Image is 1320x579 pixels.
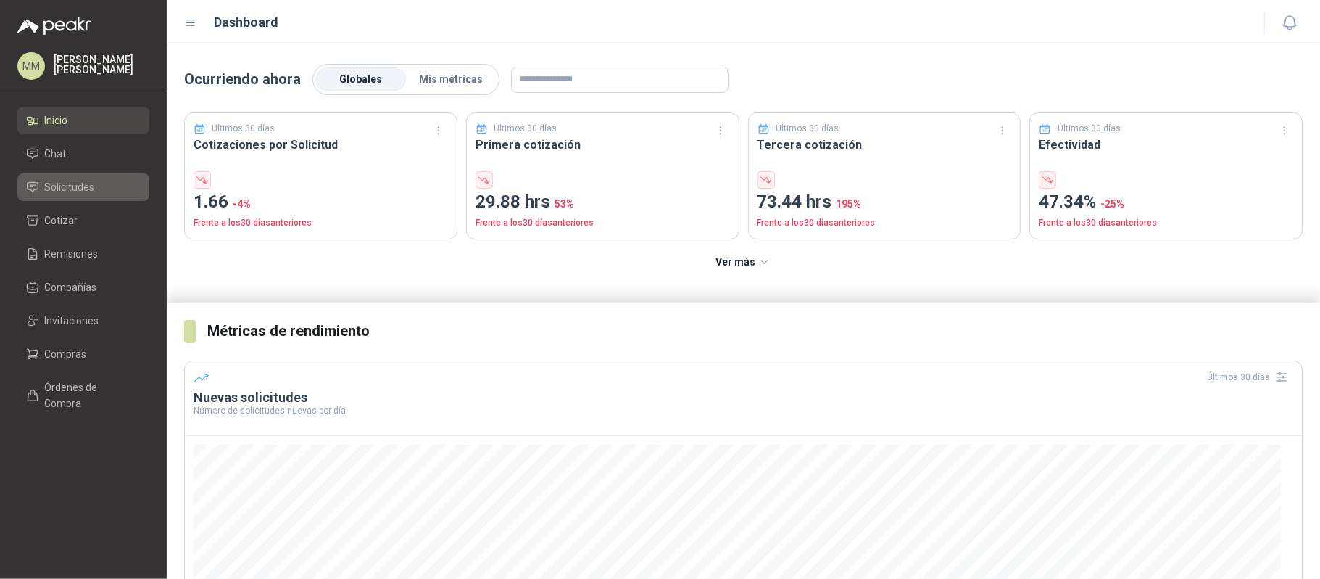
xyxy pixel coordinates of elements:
[45,179,95,195] span: Solicitudes
[212,122,275,136] p: Últimos 30 días
[207,320,1303,342] h3: Métricas de rendimiento
[17,17,91,35] img: Logo peakr
[17,107,149,134] a: Inicio
[45,213,78,229] span: Cotizar
[1039,216,1293,230] p: Frente a los 30 días anteriores
[476,136,730,154] h3: Primera cotización
[707,248,779,277] button: Ver más
[45,313,99,329] span: Invitaciones
[194,389,1293,406] h3: Nuevas solicitudes
[1039,189,1293,216] p: 47.34%
[45,112,68,128] span: Inicio
[233,198,251,210] span: -4 %
[215,12,279,33] h1: Dashboard
[17,52,45,80] div: MM
[54,54,149,75] p: [PERSON_NAME] [PERSON_NAME]
[184,68,301,91] p: Ocurriendo ahora
[17,240,149,268] a: Remisiones
[194,216,448,230] p: Frente a los 30 días anteriores
[555,198,574,210] span: 53 %
[194,189,448,216] p: 1.66
[45,346,87,362] span: Compras
[45,146,67,162] span: Chat
[45,246,99,262] span: Remisiones
[17,207,149,234] a: Cotizar
[757,136,1012,154] h3: Tercera cotización
[1100,198,1124,210] span: -25 %
[757,216,1012,230] p: Frente a los 30 días anteriores
[17,274,149,301] a: Compañías
[1039,136,1293,154] h3: Efectividad
[837,198,862,210] span: 195 %
[17,374,149,417] a: Órdenes de Compra
[194,406,1293,415] p: Número de solicitudes nuevas por día
[1058,122,1121,136] p: Últimos 30 días
[419,73,483,85] span: Mis métricas
[17,140,149,168] a: Chat
[17,173,149,201] a: Solicitudes
[340,73,383,85] span: Globales
[17,307,149,334] a: Invitaciones
[194,136,448,154] h3: Cotizaciones por Solicitud
[45,379,136,411] span: Órdenes de Compra
[476,216,730,230] p: Frente a los 30 días anteriores
[757,189,1012,216] p: 73.44 hrs
[494,122,557,136] p: Últimos 30 días
[1207,366,1293,389] div: Últimos 30 días
[476,189,730,216] p: 29.88 hrs
[776,122,839,136] p: Últimos 30 días
[45,279,97,295] span: Compañías
[17,340,149,368] a: Compras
